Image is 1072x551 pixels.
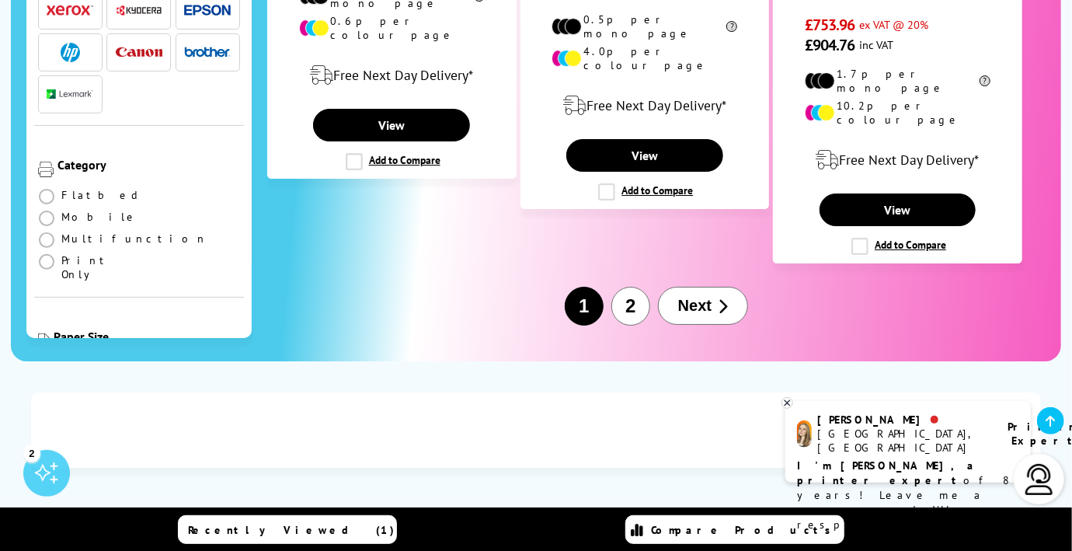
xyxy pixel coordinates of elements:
[781,138,1014,182] div: modal_delivery
[23,445,40,462] div: 2
[313,109,469,141] a: View
[47,5,93,16] img: Xerox
[61,210,138,224] span: Mobile
[658,287,748,325] button: Next
[818,427,988,455] div: [GEOGRAPHIC_DATA], [GEOGRAPHIC_DATA]
[299,14,485,42] li: 0.6p per colour page
[38,333,50,349] img: Paper Size
[598,183,693,201] label: Add to Compare
[42,84,98,105] button: Lexmark
[678,297,712,315] span: Next
[184,47,231,58] img: Brother
[820,194,976,226] a: View
[552,44,737,72] li: 4.0p per colour page
[805,67,990,95] li: 1.7p per mono page
[611,287,650,326] button: 2
[1024,464,1055,495] img: user-headset-light.svg
[179,42,235,63] button: Brother
[805,99,990,127] li: 10.2p per colour page
[61,232,207,246] span: Multifunction
[54,329,240,344] div: Paper Size
[38,162,54,177] img: Category
[552,12,737,40] li: 0.5p per mono page
[851,238,946,255] label: Add to Compare
[116,47,162,58] img: Canon
[818,413,988,427] div: [PERSON_NAME]
[797,459,1019,532] p: of 8 years! Leave me a message and I'll respond ASAP
[178,515,397,544] a: Recently Viewed (1)
[797,420,812,448] img: amy-livechat.png
[57,157,240,173] div: Category
[61,43,80,62] img: HP
[797,459,978,487] b: I'm [PERSON_NAME], a printer expert
[859,37,893,52] span: inc VAT
[276,54,508,97] div: modal_delivery
[346,153,440,170] label: Add to Compare
[47,89,93,99] img: Lexmark
[805,35,855,55] span: £904.76
[188,523,395,537] span: Recently Viewed (1)
[61,188,143,202] span: Flatbed
[116,5,162,16] img: Kyocera
[651,523,839,537] span: Compare Products
[61,253,139,281] span: Print Only
[42,42,98,63] button: HP
[184,5,231,16] img: Epson
[859,17,928,32] span: ex VAT @ 20%
[529,84,761,127] div: modal_delivery
[111,42,167,63] button: Canon
[625,515,844,544] a: Compare Products
[805,15,855,35] span: £753.96
[566,139,722,172] a: View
